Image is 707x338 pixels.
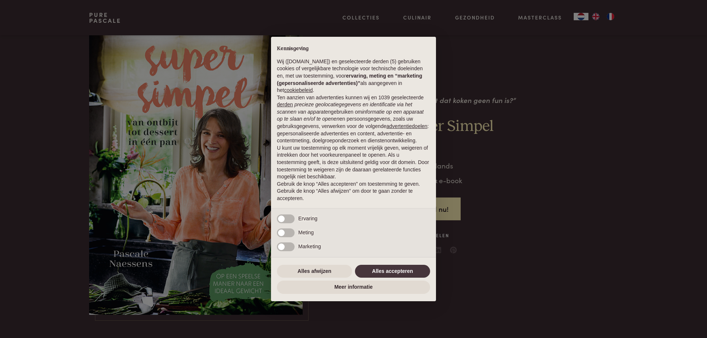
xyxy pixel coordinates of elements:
[298,216,317,221] span: Ervaring
[284,87,313,93] a: cookiebeleid
[277,46,430,52] h2: Kennisgeving
[386,123,427,130] button: advertentiedoelen
[355,265,430,278] button: Alles accepteren
[277,58,430,94] p: Wij ([DOMAIN_NAME]) en geselecteerde derden (5) gebruiken cookies of vergelijkbare technologie vo...
[277,265,352,278] button: Alles afwijzen
[277,102,412,115] em: precieze geolocatiegegevens en identificatie via het scannen van apparaten
[277,181,430,202] p: Gebruik de knop “Alles accepteren” om toestemming te geven. Gebruik de knop “Alles afwijzen” om d...
[298,230,314,235] span: Meting
[277,281,430,294] button: Meer informatie
[277,73,422,86] strong: ervaring, meting en “marketing (gepersonaliseerde advertenties)”
[277,94,430,145] p: Ten aanzien van advertenties kunnen wij en 1039 geselecteerde gebruiken om en persoonsgegevens, z...
[298,243,321,249] span: Marketing
[277,101,293,108] button: derden
[277,145,430,181] p: U kunt uw toestemming op elk moment vrijelijk geven, weigeren of intrekken door het voorkeurenpan...
[277,109,424,122] em: informatie op een apparaat op te slaan en/of te openen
